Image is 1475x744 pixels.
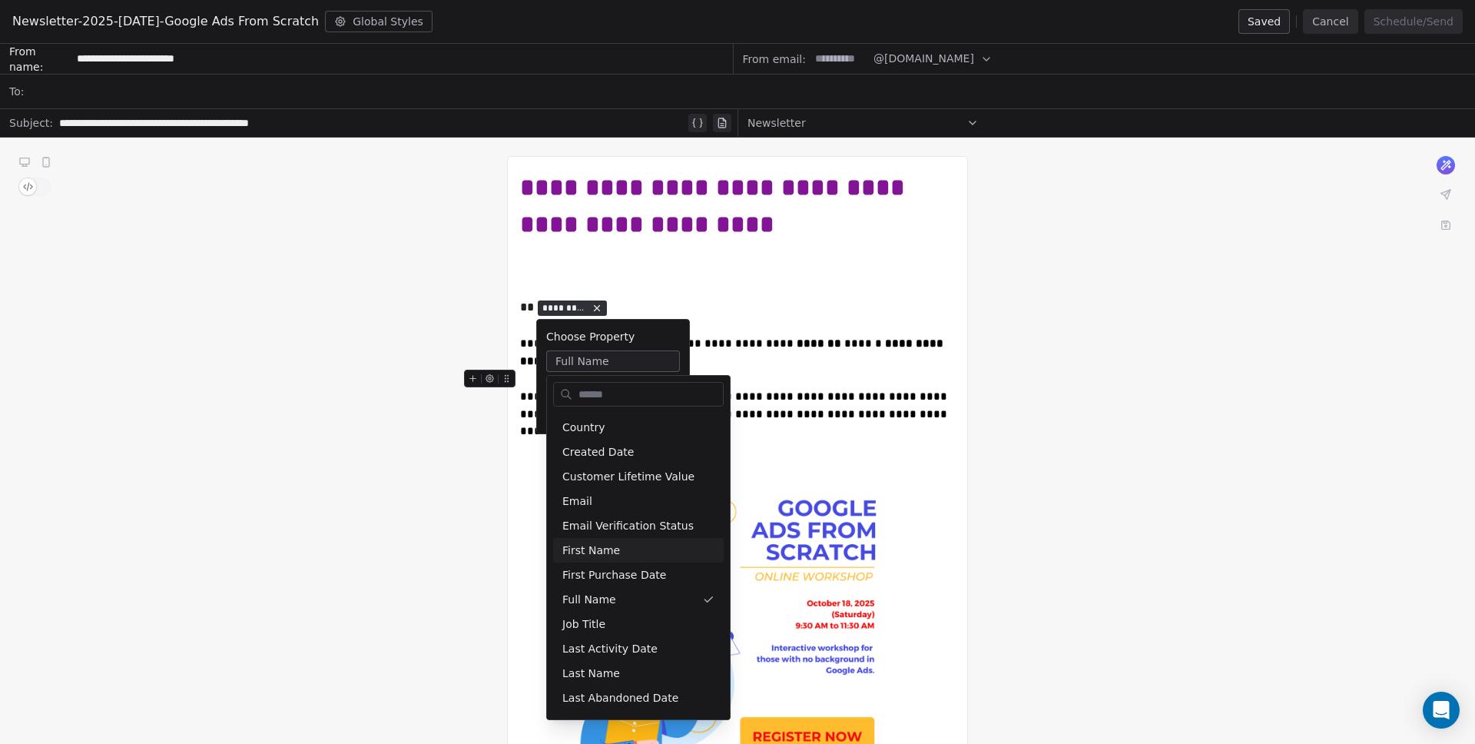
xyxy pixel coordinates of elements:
[325,11,433,32] button: Global Styles
[1364,9,1463,34] button: Schedule/Send
[743,51,806,67] span: From email:
[553,464,724,489] div: Customer Lifetime Value
[747,115,806,131] span: Newsletter
[553,612,724,636] div: Job Title
[873,51,974,67] span: @[DOMAIN_NAME]
[9,84,24,99] span: To:
[553,415,724,440] div: Country
[553,636,724,661] div: Last Activity Date
[12,12,319,31] span: Newsletter-2025-[DATE]-Google Ads From Scratch
[553,538,724,563] div: First Name
[1303,9,1357,34] button: Cancel
[553,686,724,710] div: Last Abandoned Date
[553,489,724,513] div: Email
[553,587,724,612] div: Full Name
[9,115,53,135] span: Subject:
[9,44,71,75] span: From name:
[553,513,724,538] div: Email Verification Status
[553,440,724,464] div: Created Date
[553,661,724,686] div: Last Name
[553,710,724,735] div: Last Purchase Date
[1238,9,1290,34] button: Saved
[553,563,724,587] div: First Purchase Date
